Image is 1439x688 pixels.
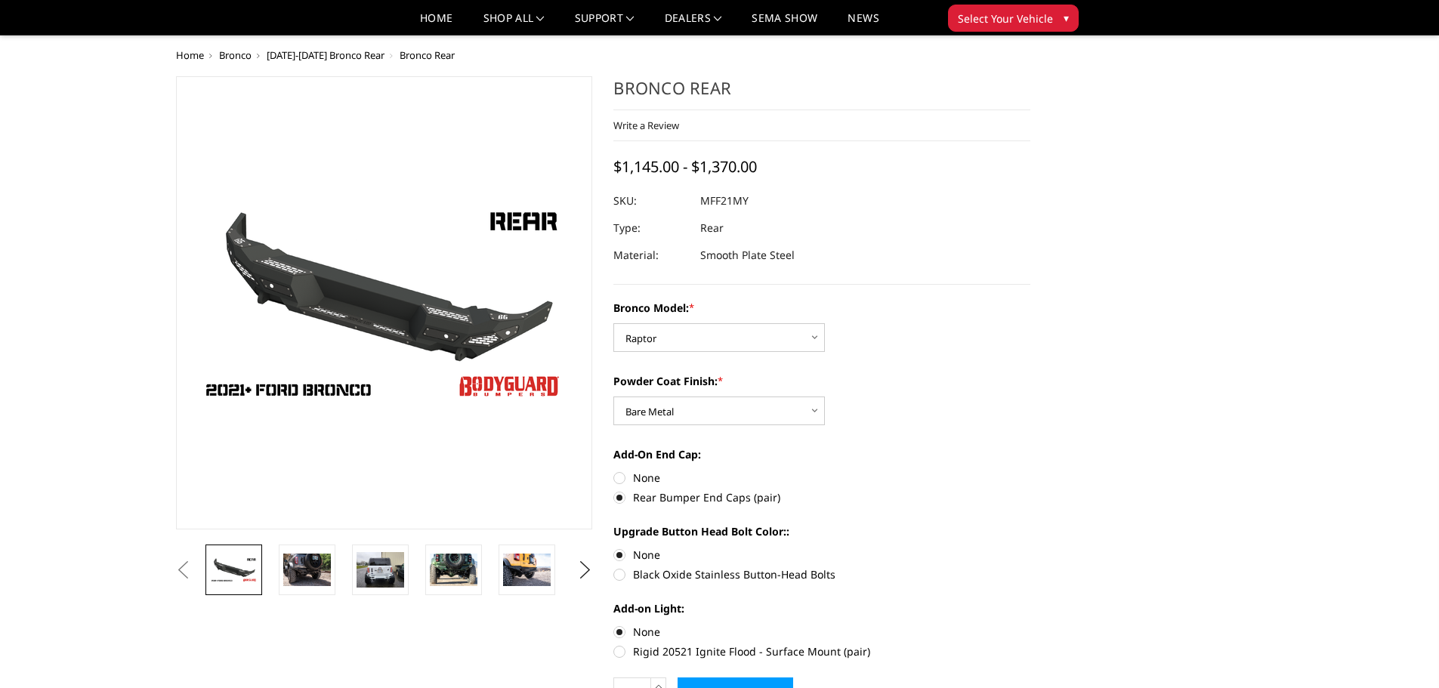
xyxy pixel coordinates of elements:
a: Write a Review [613,119,679,132]
label: Add-on Light: [613,600,1030,616]
label: Powder Coat Finish: [613,373,1030,389]
img: Shown with optional bolt-on end caps [283,554,331,585]
a: Support [575,13,635,35]
a: SEMA Show [752,13,817,35]
button: Previous [172,559,195,582]
a: Dealers [665,13,722,35]
button: Select Your Vehicle [948,5,1079,32]
label: Black Oxide Stainless Button-Head Bolts [613,566,1030,582]
img: Shown with optional bolt-on end caps [503,554,551,585]
label: None [613,547,1030,563]
dd: MFF21MY [700,187,749,214]
a: [DATE]-[DATE] Bronco Rear [267,48,384,62]
label: Add-On End Cap: [613,446,1030,462]
label: Rigid 20521 Ignite Flood - Surface Mount (pair) [613,643,1030,659]
dd: Smooth Plate Steel [700,242,795,269]
a: Home [420,13,452,35]
dt: Type: [613,214,689,242]
img: Bronco Rear [210,557,258,583]
label: Rear Bumper End Caps (pair) [613,489,1030,505]
a: Home [176,48,204,62]
a: shop all [483,13,545,35]
button: Next [573,559,596,582]
span: Bronco Rear [400,48,455,62]
dd: Rear [700,214,724,242]
label: Upgrade Button Head Bolt Color:: [613,523,1030,539]
h1: Bronco Rear [613,76,1030,110]
span: Select Your Vehicle [958,11,1053,26]
img: Bronco Rear [430,554,477,585]
span: $1,145.00 - $1,370.00 [613,156,757,177]
dt: Material: [613,242,689,269]
label: Bronco Model: [613,300,1030,316]
a: News [848,13,879,35]
a: Bronco [219,48,252,62]
a: Bronco Rear [176,76,593,529]
dt: SKU: [613,187,689,214]
label: None [613,624,1030,640]
img: Bronco Rear [357,552,404,588]
label: None [613,470,1030,486]
span: ▾ [1064,10,1069,26]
